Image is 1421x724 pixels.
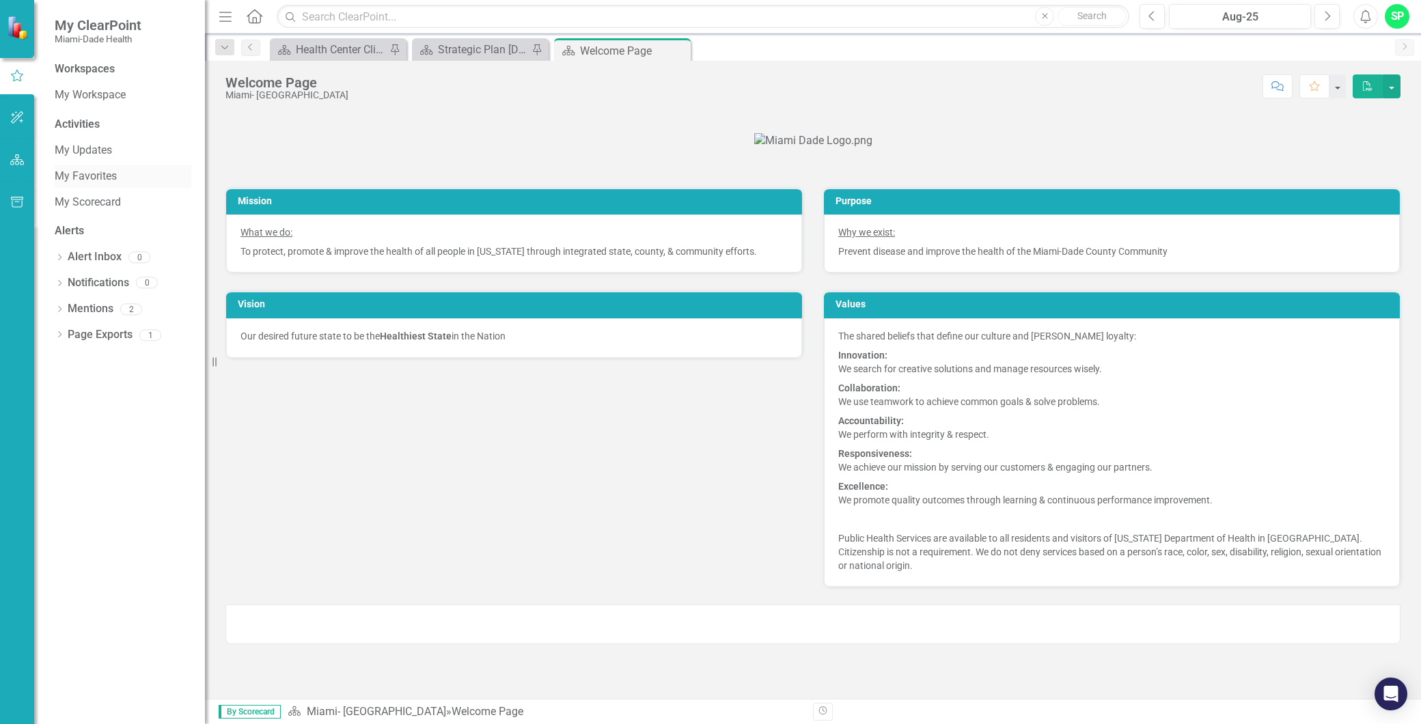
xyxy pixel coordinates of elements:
div: Welcome Page [452,705,523,718]
a: Health Center Clinical Admin Support Landing Page [273,41,386,58]
a: My Scorecard [55,195,191,210]
strong: Innovation: [838,350,887,361]
strong: Excellence: [838,481,888,492]
div: Welcome Page [580,42,687,59]
span: What we do: [240,227,292,238]
p: To protect, promote & improve the health of all people in [US_STATE] through integrated state, co... [240,242,788,258]
small: Miami-Dade Health [55,33,141,44]
span: Search [1077,10,1107,21]
div: Alerts [55,223,191,239]
button: Search [1058,7,1126,26]
div: Miami- [GEOGRAPHIC_DATA] [225,90,348,100]
p: We promote quality outcomes through learning & continuous performance improvement. [838,477,1385,510]
span: By Scorecard [219,705,281,719]
p: We use teamwork to achieve common goals & solve problems. [838,378,1385,411]
div: » [288,704,803,720]
h3: Purpose [836,196,1393,206]
div: Activities [55,117,191,133]
h3: Values [836,299,1393,309]
span: My ClearPoint [55,17,141,33]
p: The shared beliefs that define our culture and [PERSON_NAME] loyalty: [838,329,1385,346]
a: My Favorites [55,169,191,184]
div: 0 [128,251,150,263]
button: SP [1385,4,1409,29]
img: Miami Dade Logo.png [754,133,872,149]
p: Our desired future state to be the in the Nation [240,329,788,343]
p: We perform with integrity & respect. [838,411,1385,444]
p: Public Health Services are available to all residents and visitors of [US_STATE] Department of He... [838,529,1385,572]
p: Prevent disease and improve the health of the Miami-Dade County Community [838,242,1385,258]
div: 0 [136,277,158,289]
h3: Vision [238,299,795,309]
a: Alert Inbox [68,249,122,265]
div: 1 [139,329,161,341]
a: My Workspace [55,87,191,103]
input: Search ClearPoint... [277,5,1129,29]
a: Mentions [68,301,113,317]
a: Notifications [68,275,129,291]
strong: Healthiest State [380,331,452,342]
a: Strategic Plan [DATE]-[DATE] [415,41,528,58]
strong: Accountability: [838,415,904,426]
img: ClearPoint Strategy [7,15,31,39]
a: Miami- [GEOGRAPHIC_DATA] [307,705,446,718]
strong: Responsiveness: [838,448,912,459]
div: Open Intercom Messenger [1375,678,1407,710]
div: Welcome Page [225,75,348,90]
div: Workspaces [55,61,115,77]
h3: Mission [238,196,795,206]
div: Aug-25 [1174,9,1306,25]
div: Health Center Clinical Admin Support Landing Page [296,41,386,58]
a: My Updates [55,143,191,158]
a: Page Exports [68,327,133,343]
p: We achieve our mission by serving our customers & engaging our partners. [838,444,1385,477]
div: Strategic Plan [DATE]-[DATE] [438,41,528,58]
p: We search for creative solutions and manage resources wisely. [838,346,1385,378]
button: Aug-25 [1169,4,1311,29]
strong: Collaboration: [838,382,900,393]
div: 2 [120,303,142,315]
span: Why we exist: [838,227,895,238]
